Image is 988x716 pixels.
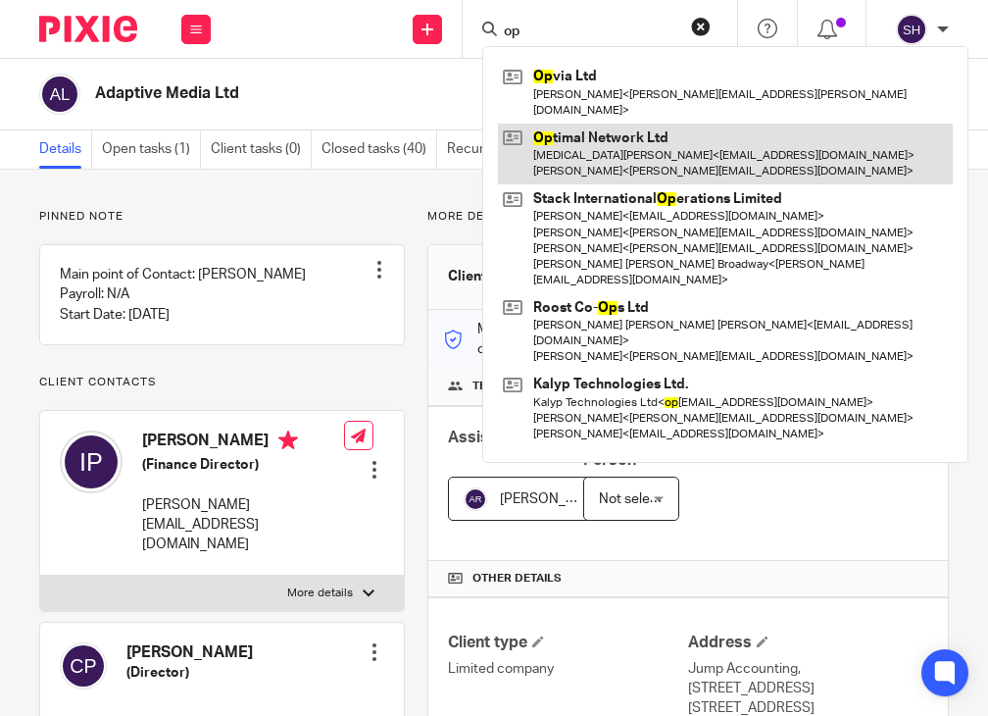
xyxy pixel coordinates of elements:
[126,663,253,683] h5: (Director)
[287,586,353,601] p: More details
[39,209,405,225] p: Pinned note
[278,431,298,450] i: Primary
[691,17,711,36] button: Clear
[448,267,547,286] h3: Client manager
[142,431,344,455] h4: [PERSON_NAME]
[39,375,405,390] p: Client contacts
[443,320,715,360] p: Master code for secure communications and files
[60,642,107,690] img: svg%3E
[599,492,678,506] span: Not selected
[39,16,137,42] img: Pixie
[448,430,608,445] span: Assistant Accountant
[60,431,123,493] img: svg%3E
[102,130,201,169] a: Open tasks (1)
[688,659,928,699] p: Jump Accounting, [STREET_ADDRESS]
[95,83,565,104] h2: Adaptive Media Ltd
[211,130,312,169] a: Client tasks (0)
[896,14,927,45] img: svg%3E
[448,633,688,653] h4: Client type
[464,487,487,511] img: svg%3E
[321,130,437,169] a: Closed tasks (40)
[472,379,589,394] span: Team assignments
[448,659,688,679] p: Limited company
[500,492,608,506] span: [PERSON_NAME]
[39,74,80,115] img: svg%3E
[427,209,949,225] p: More details
[39,130,92,169] a: Details
[142,455,344,475] h5: (Finance Director)
[688,633,928,653] h4: Address
[142,495,344,555] p: [PERSON_NAME][EMAIL_ADDRESS][DOMAIN_NAME]
[447,130,572,169] a: Recurring tasks (3)
[502,24,678,41] input: Search
[472,571,562,587] span: Other details
[126,642,253,663] h4: [PERSON_NAME]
